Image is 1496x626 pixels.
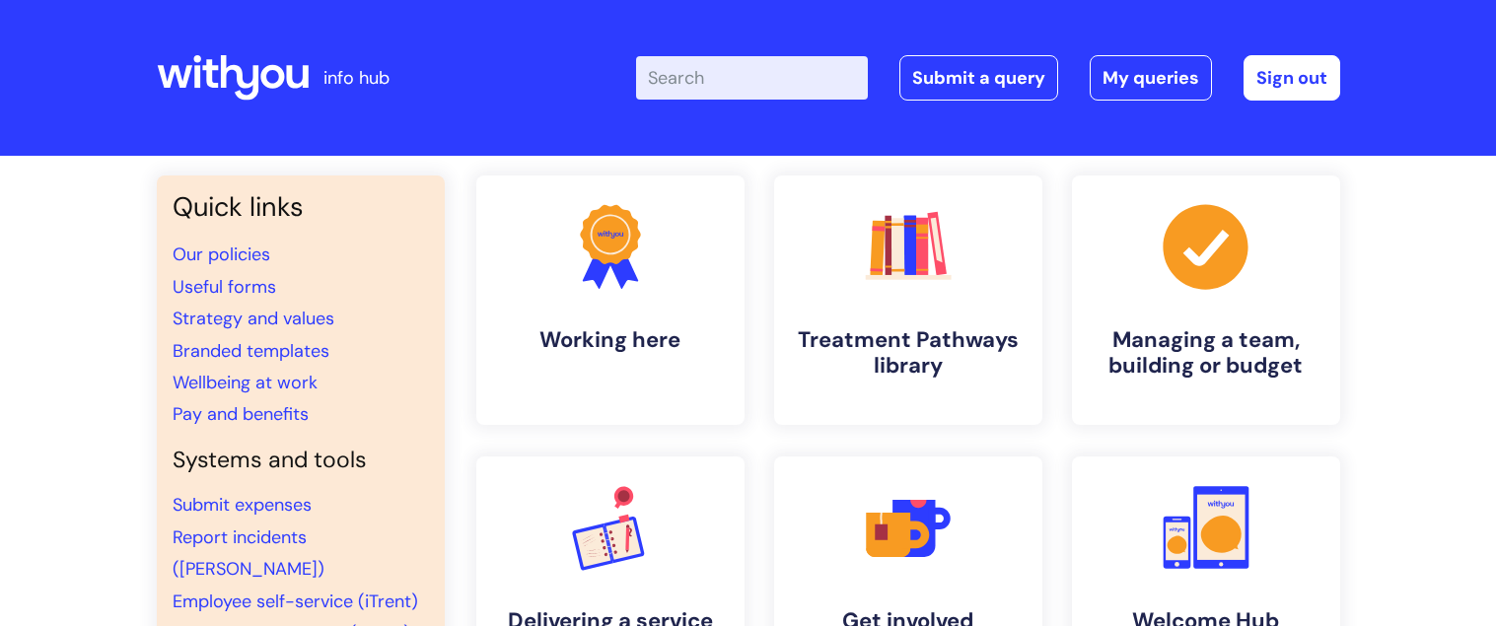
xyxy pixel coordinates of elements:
a: Submit a query [899,55,1058,101]
a: Employee self-service (iTrent) [173,590,418,613]
a: Useful forms [173,275,276,299]
a: Sign out [1244,55,1340,101]
a: Working here [476,175,745,425]
div: | - [636,55,1340,101]
a: Strategy and values [173,307,334,330]
h4: Working here [492,327,729,353]
a: My queries [1090,55,1212,101]
a: Managing a team, building or budget [1072,175,1340,425]
input: Search [636,56,868,100]
a: Pay and benefits [173,402,309,426]
h4: Systems and tools [173,447,429,474]
a: Submit expenses [173,493,312,517]
a: Treatment Pathways library [774,175,1042,425]
a: Branded templates [173,339,329,363]
h3: Quick links [173,191,429,223]
p: info hub [323,62,390,94]
h4: Treatment Pathways library [790,327,1027,380]
h4: Managing a team, building or budget [1088,327,1324,380]
a: Report incidents ([PERSON_NAME]) [173,525,324,581]
a: Our policies [173,243,270,266]
a: Wellbeing at work [173,371,318,394]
